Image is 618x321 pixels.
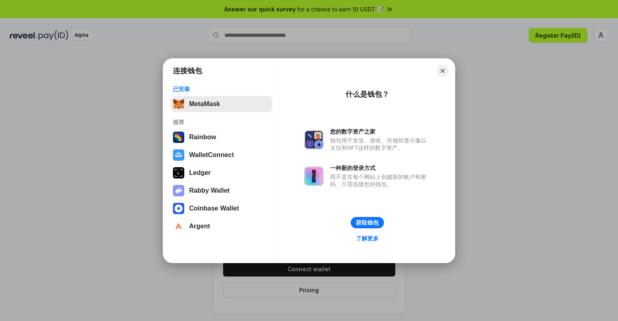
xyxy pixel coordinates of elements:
button: WalletConnect [170,147,272,163]
div: 了解更多 [356,235,379,242]
div: 而不是在每个网站上创建新的账户和密码，只需连接您的钱包。 [330,173,430,188]
button: Argent [170,218,272,234]
button: Close [437,65,448,77]
div: 获取钱包 [356,219,379,226]
div: 什么是钱包？ [345,89,389,99]
button: Rabby Wallet [170,183,272,199]
div: Rabby Wallet [189,187,230,194]
a: 了解更多 [351,233,384,244]
div: Coinbase Wallet [189,205,239,212]
button: Ledger [170,165,272,181]
div: MetaMask [189,100,220,108]
h1: 连接钱包 [173,66,202,76]
img: svg+xml,%3Csvg%20width%3D%2228%22%20height%3D%2228%22%20viewBox%3D%220%200%2028%2028%22%20fill%3D... [173,203,184,214]
div: 钱包用于发送、接收、存储和显示像以太坊和NFT这样的数字资产。 [330,137,430,151]
div: Argent [189,223,210,230]
div: Ledger [189,169,211,176]
button: MetaMask [170,96,272,112]
img: svg+xml,%3Csvg%20xmlns%3D%22http%3A%2F%2Fwww.w3.org%2F2000%2Fsvg%22%20fill%3D%22none%22%20viewBox... [304,166,324,186]
button: 获取钱包 [351,217,384,228]
img: svg+xml,%3Csvg%20fill%3D%22none%22%20height%3D%2233%22%20viewBox%3D%220%200%2035%2033%22%20width%... [173,98,184,110]
div: Rainbow [189,134,216,141]
div: 您的数字资产之家 [330,128,430,135]
img: svg+xml,%3Csvg%20xmlns%3D%22http%3A%2F%2Fwww.w3.org%2F2000%2Fsvg%22%20fill%3D%22none%22%20viewBox... [173,185,184,196]
img: svg+xml,%3Csvg%20xmlns%3D%22http%3A%2F%2Fwww.w3.org%2F2000%2Fsvg%22%20fill%3D%22none%22%20viewBox... [304,130,324,149]
div: 一种新的登录方式 [330,164,430,172]
img: svg+xml,%3Csvg%20xmlns%3D%22http%3A%2F%2Fwww.w3.org%2F2000%2Fsvg%22%20width%3D%2228%22%20height%3... [173,167,184,179]
img: svg+xml,%3Csvg%20width%3D%2228%22%20height%3D%2228%22%20viewBox%3D%220%200%2028%2028%22%20fill%3D... [173,221,184,232]
div: WalletConnect [189,151,234,159]
img: svg+xml,%3Csvg%20width%3D%22120%22%20height%3D%22120%22%20viewBox%3D%220%200%20120%20120%22%20fil... [173,132,184,143]
button: Coinbase Wallet [170,200,272,217]
button: Rainbow [170,129,272,145]
div: 已安装 [173,85,270,93]
div: 推荐 [173,119,270,126]
img: svg+xml,%3Csvg%20width%3D%2228%22%20height%3D%2228%22%20viewBox%3D%220%200%2028%2028%22%20fill%3D... [173,149,184,161]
